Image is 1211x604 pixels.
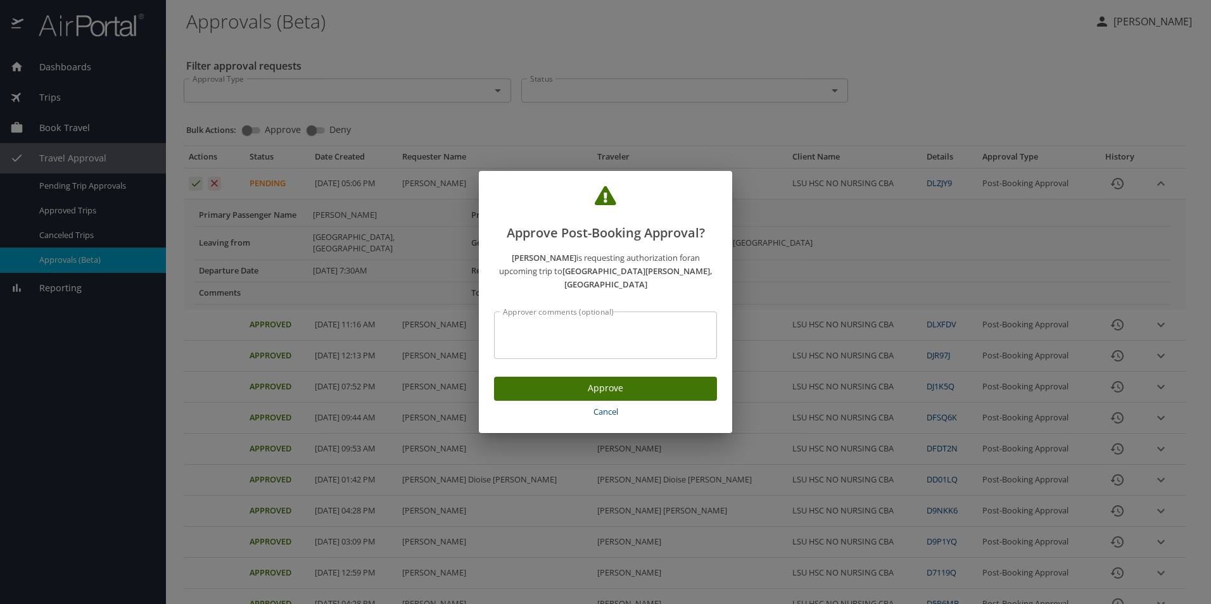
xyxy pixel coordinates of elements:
[562,265,713,290] strong: [GEOGRAPHIC_DATA][PERSON_NAME], [GEOGRAPHIC_DATA]
[494,251,717,291] p: is requesting authorization for an upcoming trip to
[504,381,707,396] span: Approve
[494,377,717,401] button: Approve
[494,401,717,423] button: Cancel
[512,252,576,263] strong: [PERSON_NAME]
[499,405,712,419] span: Cancel
[494,186,717,243] h2: Approve Post-Booking Approval?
